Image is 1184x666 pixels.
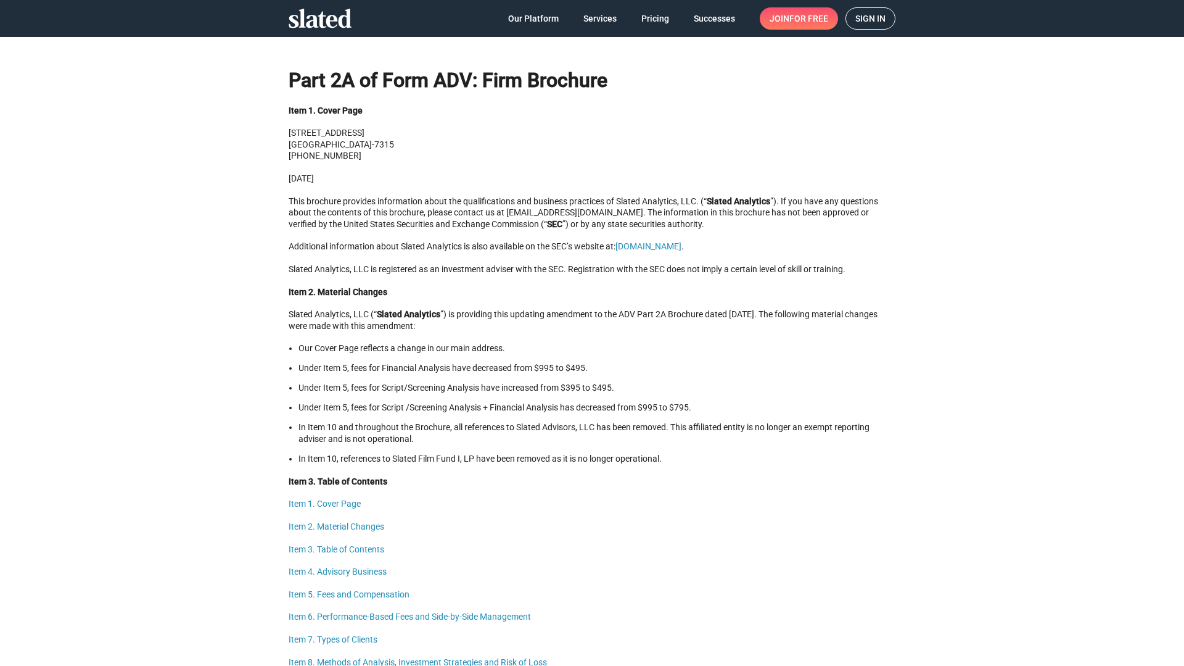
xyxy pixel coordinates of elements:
p: Slated Analytics, LLC is registered as an investment adviser with the SEC. Registration with the ... [289,264,895,275]
a: Item 5. Fees and Compensation [289,589,409,599]
a: Item 7. Types of Clients [289,635,377,644]
strong: Item 1. Cover Page [289,106,363,115]
strong: Item 2. Material Changes [289,287,387,297]
a: Joinfor free [760,7,838,30]
span: Pricing [641,7,669,30]
strong: Item 3. Table of Contents [289,477,387,486]
a: Successes [684,7,745,30]
p: [DATE] [289,173,895,185]
span: Successes [694,7,735,30]
span: Join [770,7,828,30]
h1: Part 2A of Form ADV: Firm Brochure [289,56,895,94]
span: Services [583,7,617,30]
strong: Slated Analytics [377,309,440,319]
p: Additional information about Slated Analytics is also available on the SEC’s website at: . [289,241,895,252]
p: Slated Analytics, LLC (“ ”) is providing this updating amendment to the ADV Part 2A Brochure date... [289,309,895,331]
li: In Item 10, references to Slated Film Fund I, LP have been removed as it is no longer operational. [298,453,895,465]
span: for free [789,7,828,30]
li: Under Item 5, fees for Script /Screening Analysis + Financial Analysis has decreased from $995 to... [298,402,895,414]
li: In Item 10 and throughout the Brochure, all references to Slated Advisors, LLC has been removed. ... [298,422,895,445]
a: [DOMAIN_NAME] [615,241,681,251]
a: Item 1. Cover Page [289,499,361,509]
p: [STREET_ADDRESS] [GEOGRAPHIC_DATA]-7315 [PHONE_NUMBER] [289,127,895,162]
a: Item 6. Performance-Based Fees and Side-by-Side Management [289,612,531,622]
li: Under Item 5, fees for Script/Screening Analysis have increased from $395 to $495. [298,382,895,394]
span: Our Platform [508,7,559,30]
a: Our Platform [498,7,569,30]
li: Our Cover Page reflects a change in our main address. [298,343,895,354]
a: Item 3. Table of Contents [289,544,384,554]
p: This brochure provides information about the qualifications and business practices of Slated Anal... [289,196,895,230]
strong: Slated Analytics [707,196,770,206]
li: Under Item 5, fees for Financial Analysis have decreased from $995 to $495. [298,362,895,374]
span: Sign in [855,8,886,29]
strong: SEC [547,219,562,229]
a: Sign in [845,7,895,30]
a: Pricing [631,7,679,30]
a: Services [573,7,627,30]
a: Item 4. Advisory Business [289,567,387,577]
a: Item 2. Material Changes [289,522,384,531]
